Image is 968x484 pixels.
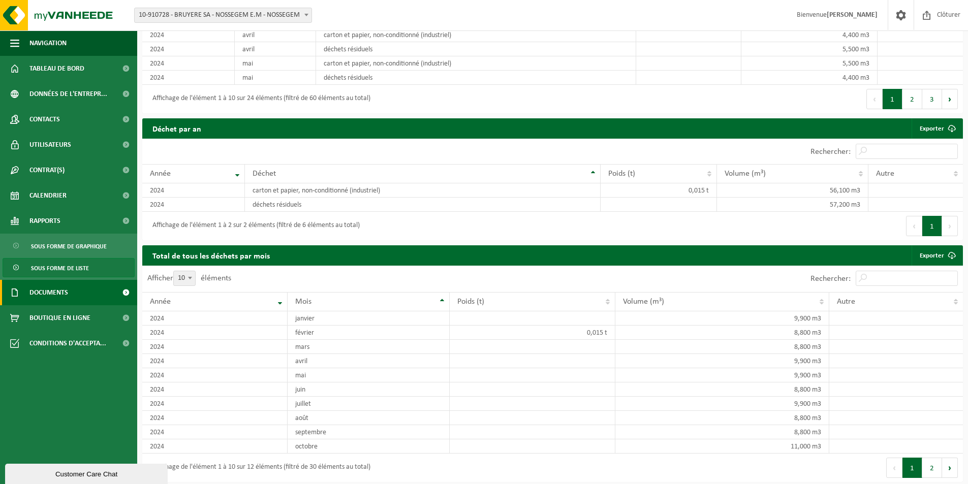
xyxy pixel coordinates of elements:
[150,170,171,178] span: Année
[942,458,958,478] button: Next
[741,71,878,85] td: 4,400 m3
[741,28,878,42] td: 4,400 m3
[902,89,922,109] button: 2
[173,271,196,286] span: 10
[837,298,855,306] span: Autre
[142,118,211,138] h2: Déchet par an
[615,382,829,397] td: 8,800 m3
[147,274,231,282] label: Afficher éléments
[288,340,450,354] td: mars
[922,216,942,236] button: 1
[31,237,107,256] span: Sous forme de graphique
[31,259,89,278] span: Sous forme de liste
[142,198,245,212] td: 2024
[615,326,829,340] td: 8,800 m3
[245,183,600,198] td: carton et papier, non-conditionné (industriel)
[902,458,922,478] button: 1
[601,183,717,198] td: 0,015 t
[288,311,450,326] td: janvier
[235,56,316,71] td: mai
[29,280,68,305] span: Documents
[142,42,235,56] td: 2024
[922,458,942,478] button: 2
[866,89,883,109] button: Previous
[316,28,636,42] td: carton et papier, non-conditionné (industriel)
[142,382,288,397] td: 2024
[147,90,370,108] div: Affichage de l'élément 1 à 10 sur 24 éléments (filtré de 60 éléments au total)
[741,42,878,56] td: 5,500 m3
[457,298,484,306] span: Poids (t)
[235,71,316,85] td: mai
[29,30,67,56] span: Navigation
[623,298,664,306] span: Volume (m³)
[29,157,65,183] span: Contrat(s)
[29,56,84,81] span: Tableau de bord
[142,28,235,42] td: 2024
[288,439,450,454] td: octobre
[29,305,90,331] span: Boutique en ligne
[142,411,288,425] td: 2024
[810,148,851,156] label: Rechercher:
[142,397,288,411] td: 2024
[316,56,636,71] td: carton et papier, non-conditionné (industriel)
[288,397,450,411] td: juillet
[717,198,868,212] td: 57,200 m3
[942,89,958,109] button: Next
[3,236,135,255] a: Sous forme de graphique
[135,8,311,22] span: 10-910728 - BRUYERE SA - NOSSEGEM E.M - NOSSEGEM
[142,56,235,71] td: 2024
[142,425,288,439] td: 2024
[134,8,312,23] span: 10-910728 - BRUYERE SA - NOSSEGEM E.M - NOSSEGEM
[29,81,107,107] span: Données de l'entrepr...
[827,11,878,19] strong: [PERSON_NAME]
[29,183,67,208] span: Calendrier
[147,217,360,235] div: Affichage de l'élément 1 à 2 sur 2 éléments (filtré de 6 éléments au total)
[615,425,829,439] td: 8,800 m3
[295,298,311,306] span: Mois
[29,107,60,132] span: Contacts
[142,368,288,382] td: 2024
[142,326,288,340] td: 2024
[615,340,829,354] td: 8,800 m3
[615,311,829,326] td: 9,900 m3
[142,245,280,265] h2: Total de tous les déchets par mois
[5,462,170,484] iframe: chat widget
[450,326,615,340] td: 0,015 t
[142,71,235,85] td: 2024
[876,170,894,178] span: Autre
[288,382,450,397] td: juin
[615,368,829,382] td: 9,900 m3
[741,56,878,71] td: 5,500 m3
[245,198,600,212] td: déchets résiduels
[288,354,450,368] td: avril
[288,368,450,382] td: mai
[615,439,829,454] td: 11,000 m3
[912,245,962,266] a: Exporter
[922,89,942,109] button: 3
[725,170,766,178] span: Volume (m³)
[615,354,829,368] td: 9,900 m3
[253,170,276,178] span: Déchet
[912,118,962,139] a: Exporter
[29,331,106,356] span: Conditions d'accepta...
[174,271,195,285] span: 10
[615,397,829,411] td: 9,900 m3
[288,425,450,439] td: septembre
[942,216,958,236] button: Next
[147,459,370,477] div: Affichage de l'élément 1 à 10 sur 12 éléments (filtré de 30 éléments au total)
[235,28,316,42] td: avril
[288,326,450,340] td: février
[29,208,60,234] span: Rapports
[142,340,288,354] td: 2024
[142,183,245,198] td: 2024
[608,170,635,178] span: Poids (t)
[883,89,902,109] button: 1
[142,439,288,454] td: 2024
[150,298,171,306] span: Année
[142,354,288,368] td: 2024
[288,411,450,425] td: août
[3,258,135,277] a: Sous forme de liste
[717,183,868,198] td: 56,100 m3
[810,275,851,283] label: Rechercher:
[29,132,71,157] span: Utilisateurs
